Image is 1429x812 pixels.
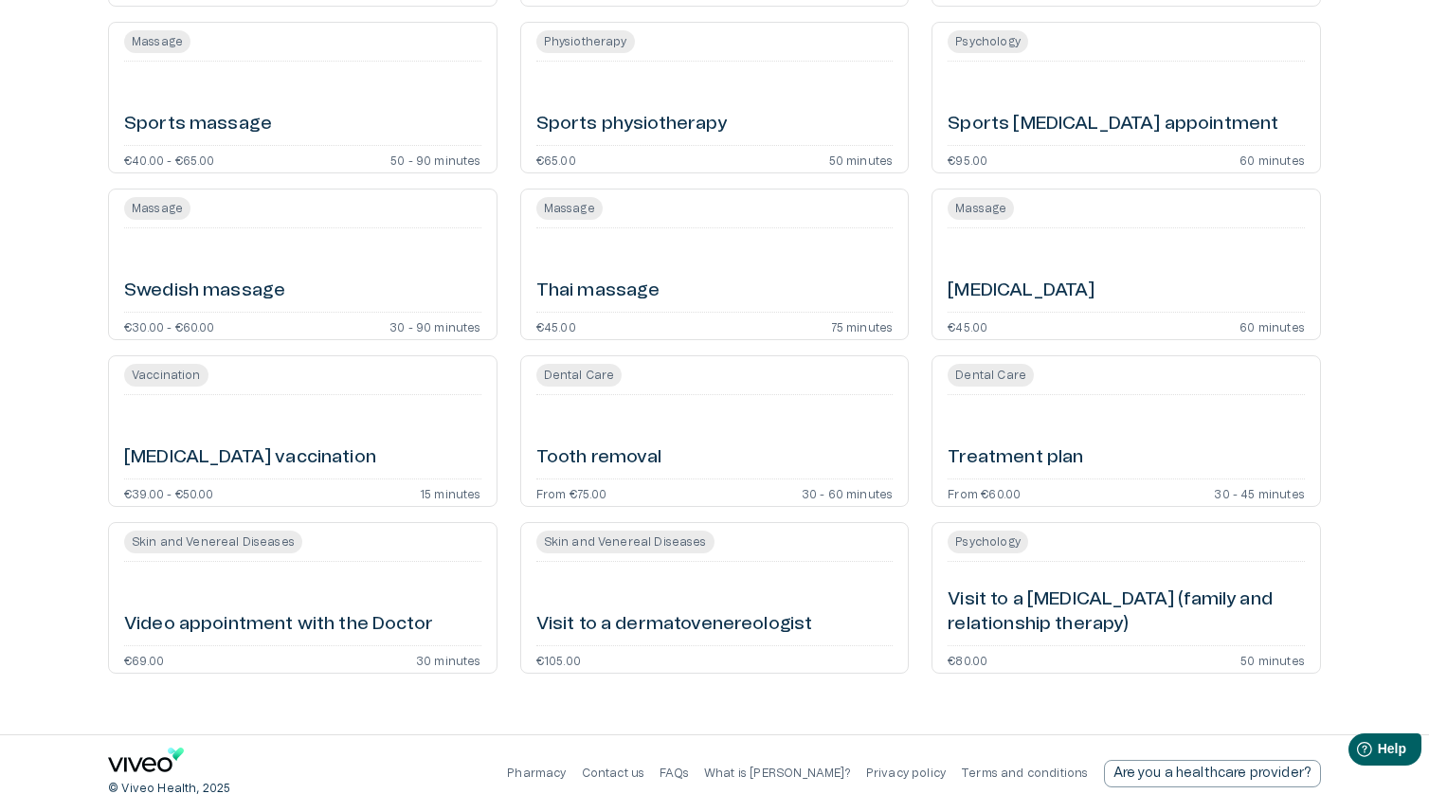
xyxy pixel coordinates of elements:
p: €45.00 [536,320,576,332]
span: Skin and Venereal Diseases [124,533,302,550]
span: Psychology [948,533,1028,550]
p: €45.00 [948,320,987,332]
p: Contact us [582,766,645,782]
a: Terms and conditions [961,767,1088,779]
p: 50 minutes [1240,654,1305,665]
p: 75 minutes [831,320,894,332]
span: Dental Care [536,367,623,384]
h6: Thai massage [536,279,660,304]
span: Massage [948,200,1014,217]
h6: Visit to a [MEDICAL_DATA] (family and relationship therapy) [948,587,1305,638]
span: Massage [124,33,190,50]
h6: Sports massage [124,112,272,137]
a: Navigate to home page [108,748,184,779]
a: Open service booking details [520,189,910,340]
a: Open service booking details [932,22,1321,173]
p: © Viveo Health, 2025 [108,781,230,797]
p: 60 minutes [1239,320,1305,332]
iframe: Help widget launcher [1281,726,1429,779]
a: FAQs [660,767,689,779]
h6: [MEDICAL_DATA] vaccination [124,445,376,471]
a: Open service booking details [932,189,1321,340]
a: Open service booking details [520,22,910,173]
span: Physiotherapy [536,33,635,50]
span: Massage [124,200,190,217]
a: Open service booking details [520,355,910,507]
p: 50 - 90 minutes [390,153,481,165]
h6: Treatment plan [948,445,1083,471]
p: From €60.00 [948,487,1021,498]
p: €40.00 - €65.00 [124,153,215,165]
p: €30.00 - €60.00 [124,320,215,332]
a: Open service booking details [932,522,1321,674]
p: 30 - 90 minutes [389,320,481,332]
a: Privacy policy [866,767,946,779]
p: 30 - 60 minutes [802,487,894,498]
h6: Sports [MEDICAL_DATA] appointment [948,112,1278,137]
a: Send email to partnership request to viveo [1104,760,1322,787]
p: 50 minutes [829,153,894,165]
p: €39.00 - €50.00 [124,487,214,498]
p: What is [PERSON_NAME]? [704,766,851,782]
h6: Swedish massage [124,279,285,304]
div: Are you a healthcare provider? [1104,760,1322,787]
p: 15 minutes [420,487,481,498]
p: From €75.00 [536,487,607,498]
p: 60 minutes [1239,153,1305,165]
span: Dental Care [948,367,1034,384]
h6: Visit to a dermatovenereologist [536,612,813,638]
p: 30 - 45 minutes [1214,487,1305,498]
a: Open service booking details [108,355,497,507]
a: Open service booking details [108,522,497,674]
a: Open service booking details [520,522,910,674]
p: €95.00 [948,153,987,165]
span: Massage [536,200,603,217]
p: €65.00 [536,153,576,165]
h6: Sports physiotherapy [536,112,727,137]
a: Pharmacy [507,767,566,779]
h6: Video appointment with the Doctor [124,612,433,638]
a: Open service booking details [932,355,1321,507]
h6: Tooth removal [536,445,662,471]
p: €69.00 [124,654,164,665]
p: Are you a healthcare provider? [1113,764,1312,784]
span: Vaccination [124,367,208,384]
p: €105.00 [536,654,581,665]
h6: [MEDICAL_DATA] [948,279,1094,304]
p: €80.00 [948,654,987,665]
span: Skin and Venereal Diseases [536,533,714,550]
span: Psychology [948,33,1028,50]
p: 30 minutes [416,654,481,665]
